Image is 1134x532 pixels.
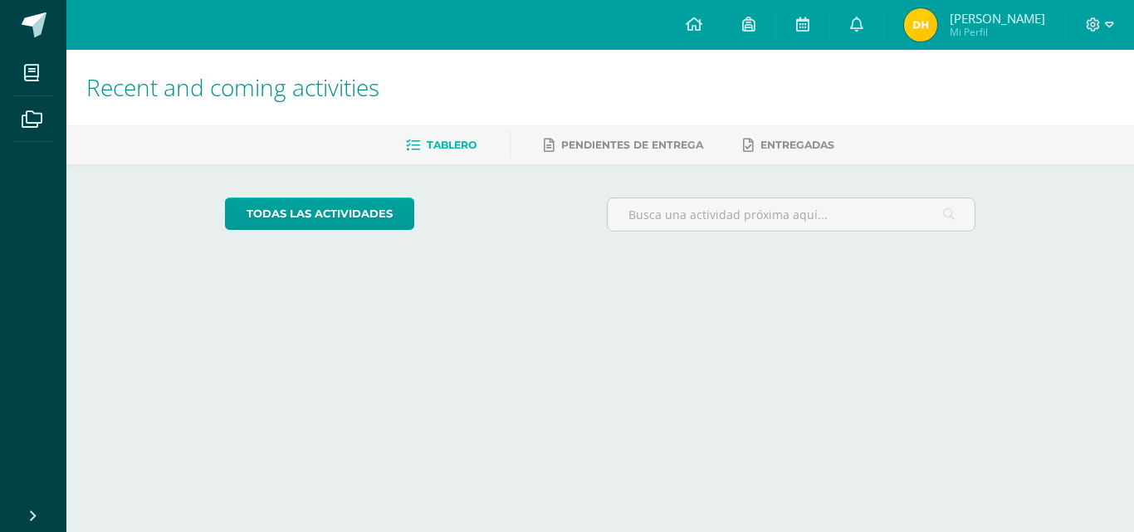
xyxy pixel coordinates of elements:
[561,139,703,151] span: Pendientes de entrega
[760,139,834,151] span: Entregadas
[86,71,379,103] span: Recent and coming activities
[904,8,937,41] img: d9ccee0ca2db0f1535b9b3a302565e18.png
[950,25,1045,39] span: Mi Perfil
[743,132,834,159] a: Entregadas
[544,132,703,159] a: Pendientes de entrega
[950,10,1045,27] span: [PERSON_NAME]
[406,132,477,159] a: Tablero
[225,198,414,230] a: todas las Actividades
[608,198,975,231] input: Busca una actividad próxima aquí...
[427,139,477,151] span: Tablero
